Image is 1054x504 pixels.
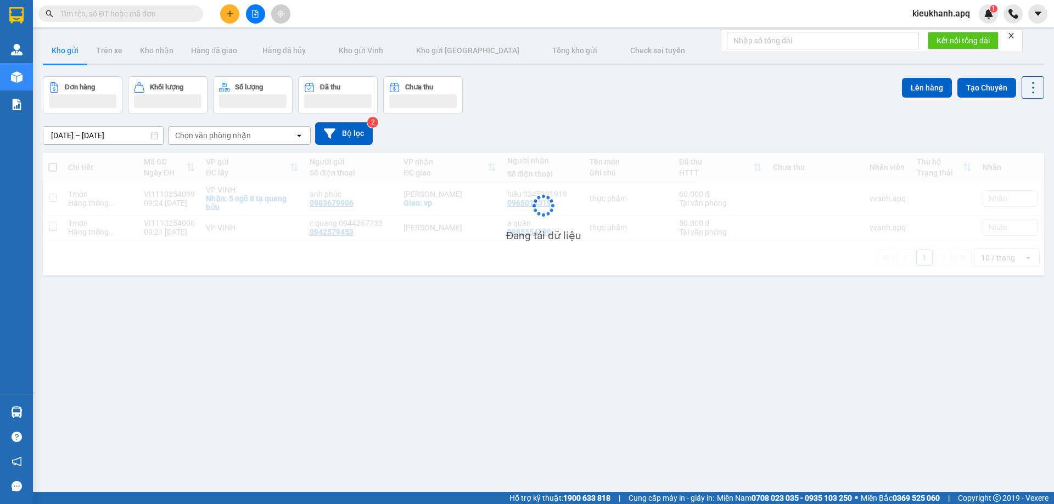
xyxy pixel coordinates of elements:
span: close [1007,32,1015,39]
div: Đơn hàng [65,83,95,91]
button: Kho gửi [43,37,87,64]
button: Tạo Chuyến [957,78,1016,98]
strong: 0708 023 035 - 0935 103 250 [752,494,852,502]
button: Đã thu [298,76,378,114]
button: Đơn hàng [43,76,122,114]
strong: 0369 525 060 [893,494,940,502]
span: copyright [993,494,1001,502]
span: caret-down [1033,9,1043,19]
div: Chọn văn phòng nhận [175,130,251,141]
button: caret-down [1028,4,1047,24]
input: Select a date range. [43,127,163,144]
span: 1 [991,5,995,13]
button: Hàng đã giao [182,37,246,64]
span: ⚪️ [855,496,858,500]
span: file-add [251,10,259,18]
span: Kho gửi [GEOGRAPHIC_DATA] [416,46,519,55]
span: plus [226,10,234,18]
img: logo-vxr [9,7,24,24]
span: Cung cấp máy in - giấy in: [629,492,714,504]
span: notification [12,456,22,467]
img: icon-new-feature [984,9,994,19]
div: Số lượng [235,83,263,91]
button: Khối lượng [128,76,208,114]
button: Lên hàng [902,78,952,98]
button: Bộ lọc [315,122,373,145]
div: Đang tải dữ liệu [506,228,581,244]
button: Kho nhận [131,37,182,64]
span: | [948,492,950,504]
span: Miền Bắc [861,492,940,504]
span: Hỗ trợ kỹ thuật: [509,492,610,504]
sup: 2 [367,117,378,128]
span: Check sai tuyến [630,46,685,55]
span: Kết nối tổng đài [937,35,990,47]
button: Số lượng [213,76,293,114]
sup: 1 [990,5,997,13]
button: Kết nối tổng đài [928,32,999,49]
img: phone-icon [1008,9,1018,19]
span: question-circle [12,432,22,442]
button: Trên xe [87,37,131,64]
span: message [12,481,22,491]
input: Tìm tên, số ĐT hoặc mã đơn [60,8,190,20]
span: search [46,10,53,18]
span: Miền Nam [717,492,852,504]
span: Hàng đã hủy [262,46,306,55]
button: aim [271,4,290,24]
img: warehouse-icon [11,44,23,55]
button: file-add [246,4,265,24]
span: aim [277,10,284,18]
span: | [619,492,620,504]
div: Chưa thu [405,83,433,91]
img: solution-icon [11,99,23,110]
img: warehouse-icon [11,71,23,83]
span: Tổng kho gửi [552,46,597,55]
button: plus [220,4,239,24]
span: Kho gửi Vinh [339,46,383,55]
input: Nhập số tổng đài [727,32,919,49]
div: Đã thu [320,83,340,91]
button: Chưa thu [383,76,463,114]
img: warehouse-icon [11,406,23,418]
div: Khối lượng [150,83,183,91]
span: kieukhanh.apq [904,7,979,20]
strong: 1900 633 818 [563,494,610,502]
svg: open [295,131,304,140]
